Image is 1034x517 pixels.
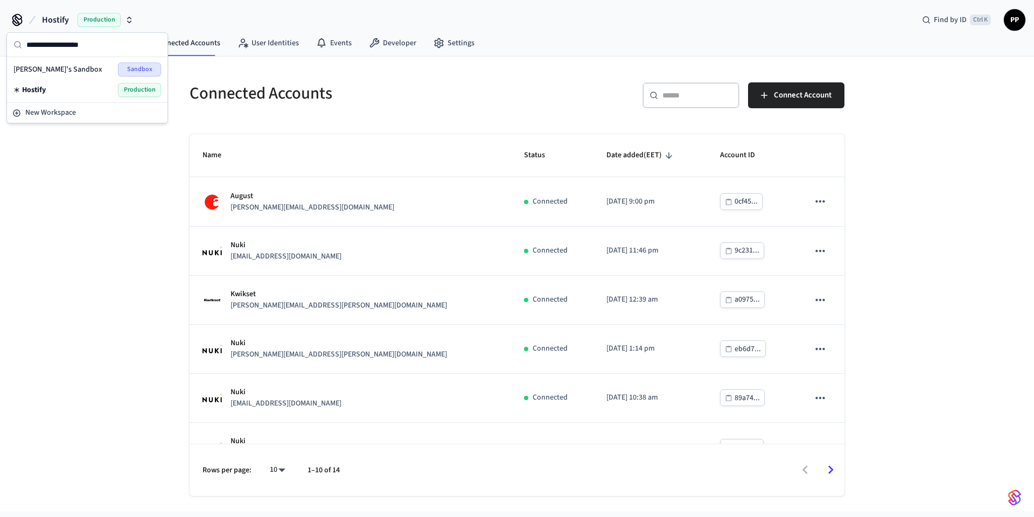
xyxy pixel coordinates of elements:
[533,245,568,256] p: Connected
[22,85,46,95] span: Hostify
[913,10,1000,30] div: Find by IDCtrl K
[8,104,166,122] button: New Workspace
[735,293,760,306] div: a0975...
[720,291,765,308] button: a0975...
[818,457,843,483] button: Go to next page
[735,195,758,208] div: 0cf45...
[360,33,425,53] a: Developer
[131,33,229,53] a: Connected Accounts
[202,192,222,212] img: August Logo, Square
[13,64,102,75] span: [PERSON_NAME]'s Sandbox
[230,436,394,447] p: Nuki
[308,465,340,476] p: 1–10 of 14
[720,340,766,357] button: eb6d7...
[720,439,764,456] button: 7d8f1...
[774,88,832,102] span: Connect Account
[735,244,759,257] div: 9c231...
[230,300,447,311] p: [PERSON_NAME][EMAIL_ADDRESS][PERSON_NAME][DOMAIN_NAME]
[735,343,761,356] div: eb6d7...
[264,462,290,478] div: 10
[118,62,161,76] span: Sandbox
[735,392,760,405] div: 89a74...
[1005,10,1024,30] span: PP
[720,193,763,210] button: 0cf45...
[606,392,694,403] p: [DATE] 10:38 am
[202,443,222,451] img: Nuki Logo, Square
[190,82,511,104] h5: Connected Accounts
[533,294,568,305] p: Connected
[720,389,765,406] button: 89a74...
[735,441,759,454] div: 7d8f1...
[230,289,447,300] p: Kwikset
[606,147,676,164] span: Date added(EET)
[720,242,764,259] button: 9c231...
[202,345,222,353] img: Nuki Logo, Square
[533,343,568,354] p: Connected
[230,251,341,262] p: [EMAIL_ADDRESS][DOMAIN_NAME]
[230,338,447,349] p: Nuki
[230,398,341,409] p: [EMAIL_ADDRESS][DOMAIN_NAME]
[606,245,694,256] p: [DATE] 11:46 pm
[202,394,222,402] img: Nuki Logo, Square
[524,147,559,164] span: Status
[533,196,568,207] p: Connected
[606,343,694,354] p: [DATE] 1:14 pm
[1008,489,1021,506] img: SeamLogoGradient.69752ec5.svg
[25,107,76,118] span: New Workspace
[118,83,161,97] span: Production
[202,290,222,310] img: Kwikset Logo, Square
[7,57,167,102] div: Suggestions
[606,196,694,207] p: [DATE] 9:00 pm
[230,349,447,360] p: [PERSON_NAME][EMAIL_ADDRESS][PERSON_NAME][DOMAIN_NAME]
[308,33,360,53] a: Events
[230,240,341,251] p: Nuki
[1004,9,1025,31] button: PP
[202,247,222,255] img: Nuki Logo, Square
[720,147,769,164] span: Account ID
[425,33,483,53] a: Settings
[606,442,694,453] p: [DATE] 12:39 am
[230,387,341,398] p: Nuki
[606,294,694,305] p: [DATE] 12:39 am
[202,465,251,476] p: Rows per page:
[970,15,991,25] span: Ctrl K
[934,15,967,25] span: Find by ID
[78,13,121,27] span: Production
[202,147,235,164] span: Name
[229,33,308,53] a: User Identities
[230,191,394,202] p: August
[748,82,844,108] button: Connect Account
[42,13,69,26] span: Hostify
[533,442,568,453] p: Connected
[230,202,394,213] p: [PERSON_NAME][EMAIL_ADDRESS][DOMAIN_NAME]
[533,392,568,403] p: Connected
